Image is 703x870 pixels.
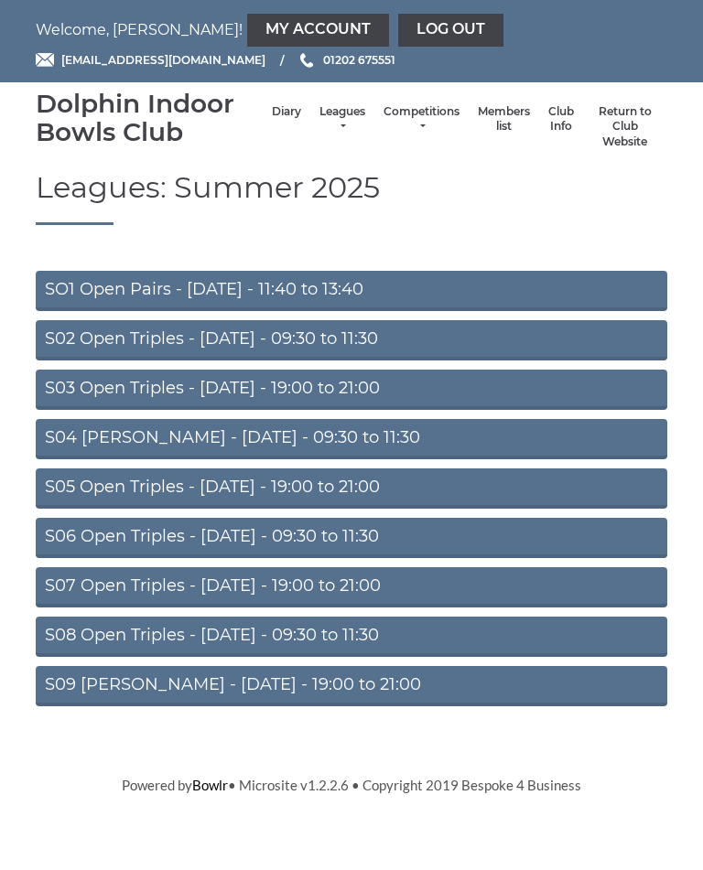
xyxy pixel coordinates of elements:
a: Bowlr [192,777,228,793]
a: S06 Open Triples - [DATE] - 09:30 to 11:30 [36,518,667,558]
span: [EMAIL_ADDRESS][DOMAIN_NAME] [61,53,265,67]
img: Phone us [300,53,313,68]
a: Diary [272,104,301,120]
a: Email [EMAIL_ADDRESS][DOMAIN_NAME] [36,51,265,69]
span: 01202 675551 [323,53,395,67]
img: Email [36,53,54,67]
a: Log out [398,14,503,47]
a: S03 Open Triples - [DATE] - 19:00 to 21:00 [36,370,667,410]
span: Powered by • Microsite v1.2.2.6 • Copyright 2019 Bespoke 4 Business [122,777,581,793]
a: Competitions [384,104,460,134]
a: S09 [PERSON_NAME] - [DATE] - 19:00 to 21:00 [36,666,667,706]
a: Members list [478,104,530,134]
div: Dolphin Indoor Bowls Club [36,90,263,146]
a: S08 Open Triples - [DATE] - 09:30 to 11:30 [36,617,667,657]
nav: Welcome, [PERSON_NAME]! [36,14,667,47]
a: S05 Open Triples - [DATE] - 19:00 to 21:00 [36,468,667,509]
h1: Leagues: Summer 2025 [36,171,667,224]
a: S07 Open Triples - [DATE] - 19:00 to 21:00 [36,567,667,607]
a: My Account [247,14,389,47]
a: Leagues [319,104,365,134]
a: Club Info [548,104,574,134]
a: SO1 Open Pairs - [DATE] - 11:40 to 13:40 [36,271,667,311]
a: Return to Club Website [592,104,658,150]
a: S02 Open Triples - [DATE] - 09:30 to 11:30 [36,320,667,360]
a: S04 [PERSON_NAME] - [DATE] - 09:30 to 11:30 [36,419,667,459]
a: Phone us 01202 675551 [297,51,395,69]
